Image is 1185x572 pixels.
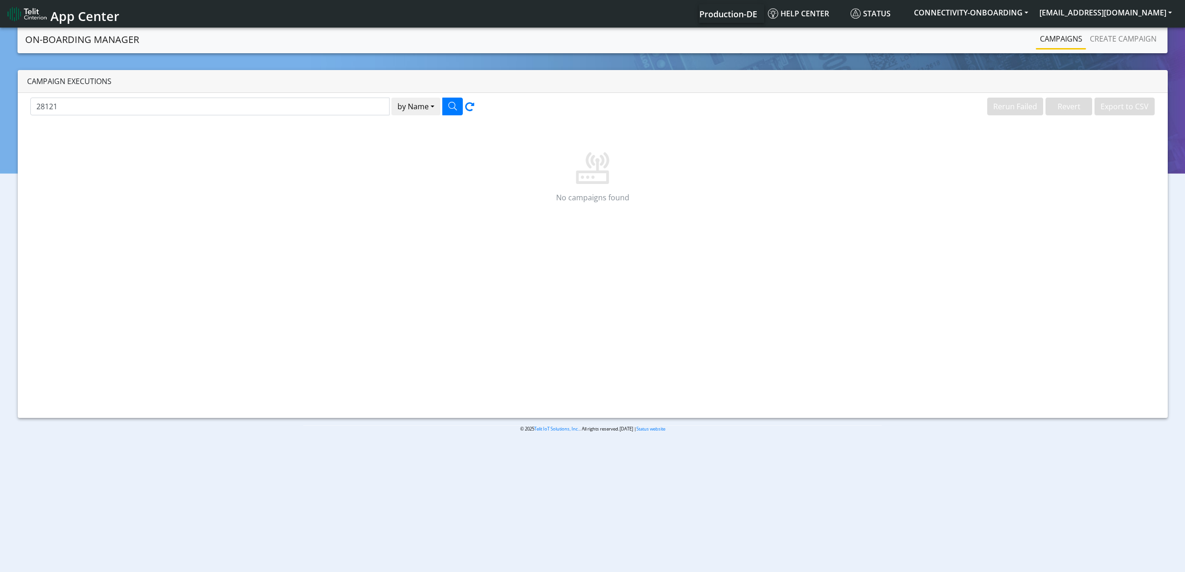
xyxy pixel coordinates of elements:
[1034,4,1178,21] button: [EMAIL_ADDRESS][DOMAIN_NAME]
[850,8,891,19] span: Status
[25,30,139,49] a: On-Boarding Manager
[18,70,1168,93] div: Campaign Executions
[563,125,622,184] img: No more campaigns found
[7,4,118,24] a: App Center
[43,192,1142,203] p: No campaigns found
[908,4,1034,21] button: CONNECTIVITY-ONBOARDING
[850,8,861,19] img: status.svg
[768,8,778,19] img: knowledge.svg
[50,7,119,25] span: App Center
[1086,29,1160,48] a: Create campaign
[30,98,390,115] input: Search Campaigns
[847,4,908,23] a: Status
[699,8,757,20] span: Production-DE
[1094,98,1155,115] button: Export to CSV
[987,98,1043,115] button: Rerun Failed
[636,426,665,432] a: Status website
[764,4,847,23] a: Help center
[7,7,47,21] img: logo-telit-cinterion-gw-new.png
[1046,98,1092,115] button: Revert
[699,4,757,23] a: Your current platform instance
[768,8,829,19] span: Help center
[1036,29,1086,48] a: Campaigns
[391,98,440,115] button: by Name
[534,426,579,432] a: Telit IoT Solutions, Inc.
[303,425,882,432] p: © 2025 . All rights reserved.[DATE] |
